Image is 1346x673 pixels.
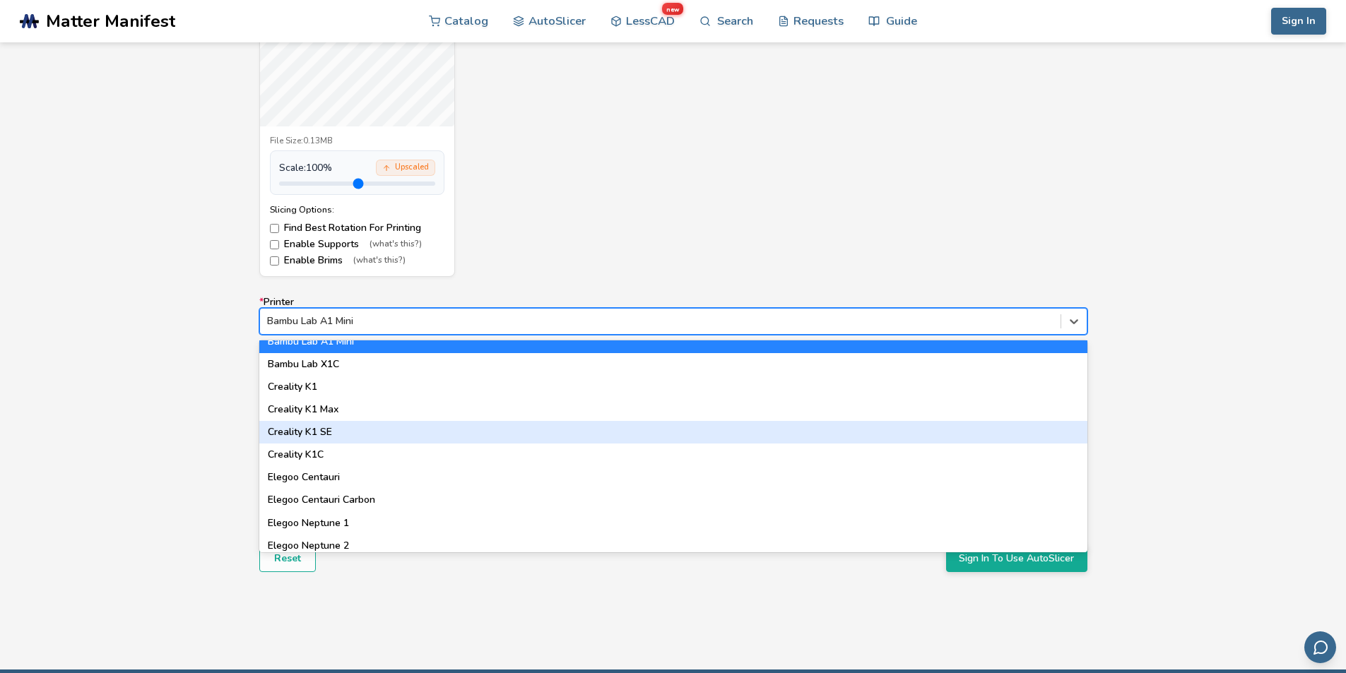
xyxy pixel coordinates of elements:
span: Matter Manifest [46,11,175,31]
label: Enable Supports [270,239,444,250]
div: Elegoo Centauri Carbon [259,489,1087,511]
div: Creality K1C [259,443,1087,466]
input: Enable Brims(what's this?) [270,256,279,266]
button: Reset [259,545,316,572]
span: (what's this?) [370,239,422,249]
label: Find Best Rotation For Printing [270,222,444,234]
input: Find Best Rotation For Printing [270,224,279,233]
div: Upscaled [376,160,435,176]
div: Elegoo Neptune 1 [259,512,1087,535]
button: Sign In [1271,8,1326,35]
div: File Size: 0.13MB [270,136,444,146]
div: Elegoo Centauri [259,466,1087,489]
label: Printer [259,297,1087,335]
div: Bambu Lab X1C [259,353,1087,376]
span: Scale: 100 % [279,162,332,174]
div: Slicing Options: [270,205,444,215]
button: Send feedback via email [1304,631,1336,663]
input: Enable Supports(what's this?) [270,240,279,249]
span: (what's this?) [353,256,406,266]
div: Creality K1 SE [259,421,1087,443]
button: Sign In To Use AutoSlicer [946,545,1087,572]
div: Elegoo Neptune 2 [259,535,1087,557]
span: new [662,3,683,15]
input: *PrinterBambu Lab A1 MiniAnkerMake M5AnkerMake M5CAnycubic I3 MegaAnycubic I3 Mega SAnycubic Kobr... [267,316,270,327]
div: Bambu Lab A1 Mini [259,330,1087,353]
label: Enable Brims [270,255,444,266]
div: Creality K1 [259,376,1087,398]
div: Creality K1 Max [259,398,1087,421]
